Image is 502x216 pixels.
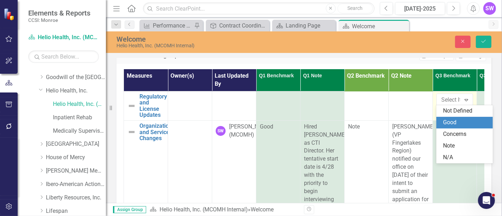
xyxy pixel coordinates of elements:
span: Elements & Reports [28,9,90,17]
input: Search Below... [28,50,99,63]
div: Welcome [352,22,407,31]
input: Search ClearPoint... [143,2,375,15]
button: [DATE]-2025 [395,2,445,15]
a: Organization and Service Changes [139,123,172,142]
span: Assign Group [113,206,146,213]
div: Concerns [443,130,489,138]
a: Helio Health, Inc. [46,87,106,95]
button: SW [483,2,496,15]
img: ClearPoint Strategy [3,8,16,20]
a: Performance Report [141,21,192,30]
div: Good [443,119,489,127]
small: CCSI: Monroe [28,17,90,23]
a: Inpatient Rehab [53,114,106,122]
div: Note [443,142,489,150]
div: N/A [443,154,489,162]
div: » [150,206,299,214]
a: Lifespan [46,207,106,215]
a: [GEOGRAPHIC_DATA] [46,140,106,148]
div: Helio Health, Inc. (MCOMH Internal) [116,43,323,48]
div: [DATE]-2025 [398,5,443,13]
a: Goodwill of the [GEOGRAPHIC_DATA] [46,73,106,82]
div: [PERSON_NAME] (MCOMH) [229,123,271,139]
a: Helio Health, Inc. (MCOMH Internal) [160,206,248,213]
img: Not Defined [127,102,136,110]
button: Search [337,4,373,13]
div: Performance Report [153,21,192,30]
a: Medically Supervised Withdrawal Residence [53,127,106,135]
a: Landing Page [274,21,334,30]
div: Welcome [251,206,274,213]
span: Good [260,123,273,130]
a: Liberty Resources, Inc. [46,194,106,202]
span: Search [347,5,363,11]
a: [PERSON_NAME] Memorial Institute, Inc. [46,167,106,175]
h3: Provider Tracking Report [122,53,299,59]
a: House of Mercy [46,154,106,162]
div: Landing Page [286,21,334,30]
a: Helio Health, Inc. (MCOMH Internal) [28,34,99,42]
img: Not Defined [127,128,136,136]
a: Ibero-American Action League, Inc. [46,180,106,188]
div: Contract Coordinator Review [219,21,268,30]
a: Regulatory and License Updates [139,94,167,118]
iframe: Intercom live chat [478,192,495,209]
div: Welcome [116,35,323,43]
a: Contract Coordinator Review [208,21,268,30]
div: Not Defined [443,107,489,115]
div: SW [216,126,226,136]
span: Note [348,123,360,130]
a: Helio Health, Inc. (MCOMH Internal) [53,100,106,108]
